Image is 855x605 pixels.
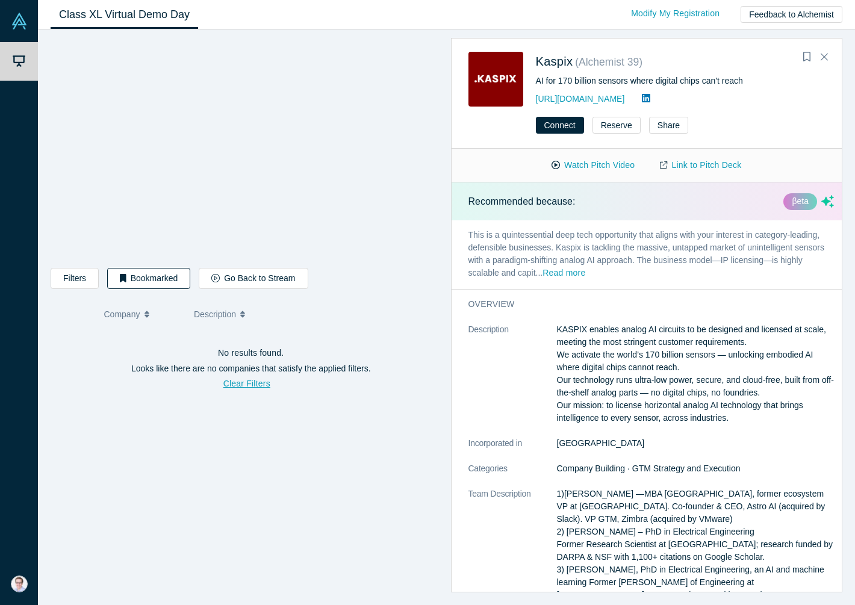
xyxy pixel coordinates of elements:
button: Reserve [592,117,641,134]
img: Alchemist Vault Logo [11,13,28,29]
h3: overview [468,298,818,311]
iframe: KASPIX [51,39,442,259]
p: KASPIX enables analog AI circuits to be designed and licensed at scale, meeting the most stringen... [557,323,835,424]
span: Description [194,302,236,327]
a: Link to Pitch Deck [647,155,754,176]
button: Company [104,302,182,327]
dt: Description [468,323,557,437]
span: Company Building · GTM Strategy and Execution [557,464,741,473]
a: Modify My Registration [618,3,732,24]
button: Read more [543,267,585,281]
button: Feedback to Alchemist [741,6,842,23]
a: [URL][DOMAIN_NAME] [536,94,625,104]
h4: No results found. [51,348,452,358]
svg: dsa ai sparkles [821,195,834,208]
button: Description [194,302,434,327]
button: Bookmark [798,49,815,66]
small: ( Alchemist 39 ) [575,56,642,68]
a: Class XL Virtual Demo Day [51,1,198,29]
a: Kaspix [536,55,573,68]
button: Connect [536,117,584,134]
button: Go Back to Stream [199,268,308,289]
button: Bookmarked [107,268,190,289]
p: Looks like there are no companies that satisfy the applied filters. [51,362,452,394]
span: Company [104,302,140,327]
img: Eric Ver Ploeg's Account [11,576,28,592]
p: Recommended because: [468,194,576,209]
button: Share [649,117,688,134]
button: Watch Pitch Video [539,155,647,176]
dd: [GEOGRAPHIC_DATA] [557,437,835,450]
button: Clear Filters [211,373,283,394]
button: Close [815,48,833,67]
dt: Categories [468,462,557,488]
div: βeta [783,193,817,210]
dt: Incorporated in [468,437,557,462]
p: This is a quintessential deep tech opportunity that aligns with your interest in category-leading... [452,220,851,289]
button: Filters [51,268,99,289]
div: AI for 170 billion sensors where digital chips can't reach [536,75,825,87]
img: Kaspix's Logo [468,52,523,107]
